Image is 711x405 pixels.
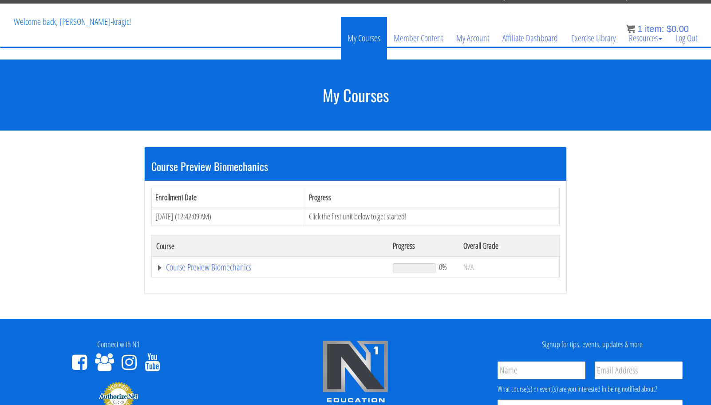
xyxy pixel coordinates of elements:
a: Exercise Library [565,17,622,60]
td: [DATE] (12:42:09 AM) [152,207,305,226]
a: My Courses [341,17,387,60]
a: Member Content [387,17,450,60]
a: Course Preview Biomechanics [156,263,384,272]
a: Resources [622,17,669,60]
a: Affiliate Dashboard [496,17,565,60]
td: Click the first unit below to get started! [305,207,559,226]
th: Overall Grade [459,235,559,257]
a: 1 item: $0.00 [626,24,689,34]
a: Log Out [669,17,704,60]
span: $ [667,24,671,34]
td: N/A [459,257,559,278]
th: Course [152,235,388,257]
span: 1 [637,24,642,34]
span: 0% [439,262,447,272]
span: item: [645,24,664,34]
th: Enrollment Date [152,188,305,207]
th: Progress [305,188,559,207]
bdi: 0.00 [667,24,689,34]
input: Name [498,361,585,379]
p: Welcome back, [PERSON_NAME]-kragic! [7,4,138,40]
h3: Course Preview Biomechanics [151,160,560,172]
h4: Signup for tips, events, updates & more [481,340,704,349]
h4: Connect with N1 [7,340,230,349]
a: My Account [450,17,496,60]
th: Progress [388,235,459,257]
img: icon11.png [626,24,635,33]
div: What course(s) or event(s) are you interested in being notified about? [498,384,683,394]
input: Email Address [595,361,683,379]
